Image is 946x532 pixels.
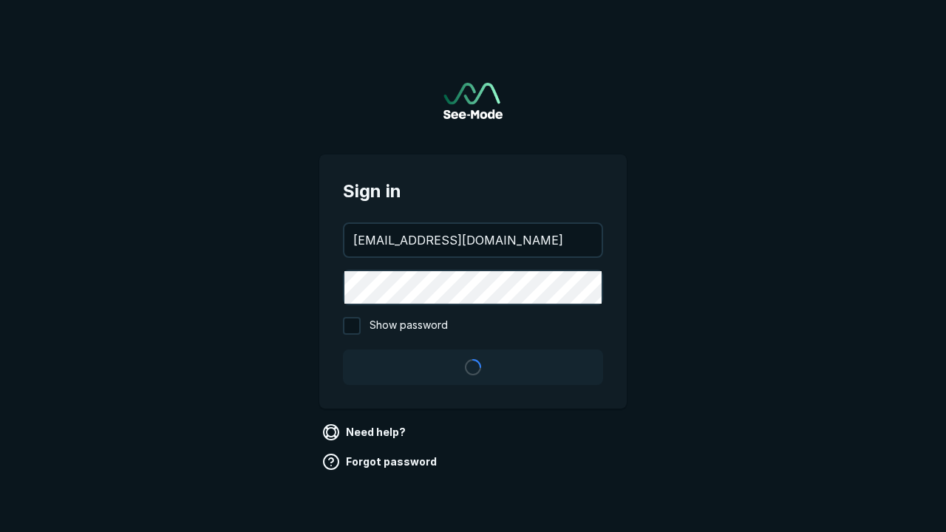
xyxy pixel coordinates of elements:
a: Go to sign in [443,83,503,119]
img: See-Mode Logo [443,83,503,119]
a: Forgot password [319,450,443,474]
span: Sign in [343,178,603,205]
input: your@email.com [344,224,602,256]
span: Show password [370,317,448,335]
a: Need help? [319,420,412,444]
